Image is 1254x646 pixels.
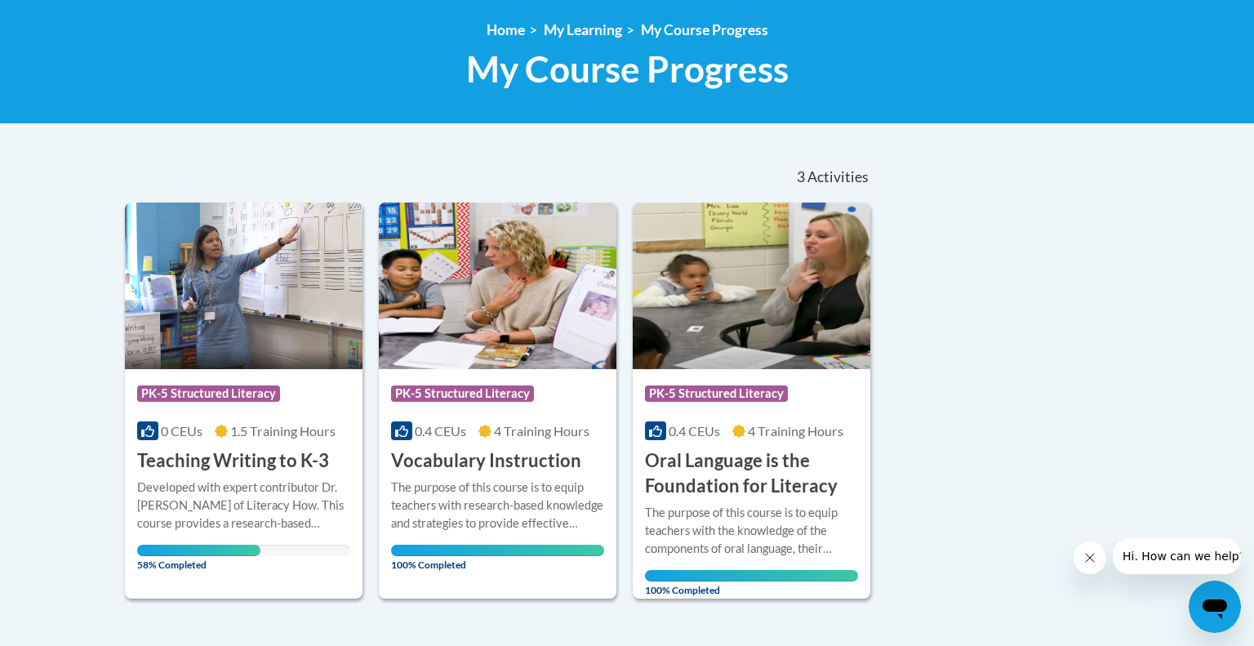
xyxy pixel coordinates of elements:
span: 58% Completed [137,545,260,571]
span: 1.5 Training Hours [230,423,336,439]
span: 100% Completed [645,570,858,596]
span: 0.4 CEUs [669,423,720,439]
iframe: Button to launch messaging window [1189,581,1241,633]
img: Course Logo [125,203,362,369]
div: Your progress [391,545,604,556]
span: PK-5 Structured Literacy [391,385,534,402]
span: Activities [807,168,869,186]
h3: Oral Language is the Foundation for Literacy [645,448,858,499]
div: Your progress [645,570,858,581]
a: Home [487,21,525,38]
span: PK-5 Structured Literacy [137,385,280,402]
span: 3 [797,168,805,186]
a: Course LogoPK-5 Structured Literacy0.4 CEUs4 Training Hours Oral Language is the Foundation for L... [633,203,870,598]
div: Your progress [137,545,260,556]
a: Course LogoPK-5 Structured Literacy0.4 CEUs4 Training Hours Vocabulary InstructionThe purpose of ... [379,203,616,598]
a: Course LogoPK-5 Structured Literacy0 CEUs1.5 Training Hours Teaching Writing to K-3Developed with... [125,203,362,598]
div: The purpose of this course is to equip teachers with the knowledge of the components of oral lang... [645,504,858,558]
h3: Vocabulary Instruction [391,448,581,474]
iframe: Message from company [1113,538,1241,574]
div: Developed with expert contributor Dr. [PERSON_NAME] of Literacy How. This course provides a resea... [137,479,350,532]
h3: Teaching Writing to K-3 [137,448,329,474]
span: My Course Progress [466,47,789,91]
span: 100% Completed [391,545,604,571]
span: 0.4 CEUs [415,423,466,439]
div: The purpose of this course is to equip teachers with research-based knowledge and strategies to p... [391,479,604,532]
img: Course Logo [379,203,616,369]
span: 4 Training Hours [748,423,843,439]
span: 0 CEUs [161,423,202,439]
span: PK-5 Structured Literacy [645,385,788,402]
span: 4 Training Hours [494,423,589,439]
span: Hi. How can we help? [10,11,132,25]
iframe: Close message [1074,541,1106,574]
a: My Learning [544,21,622,38]
a: My Course Progress [641,21,768,38]
img: Course Logo [633,203,870,369]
